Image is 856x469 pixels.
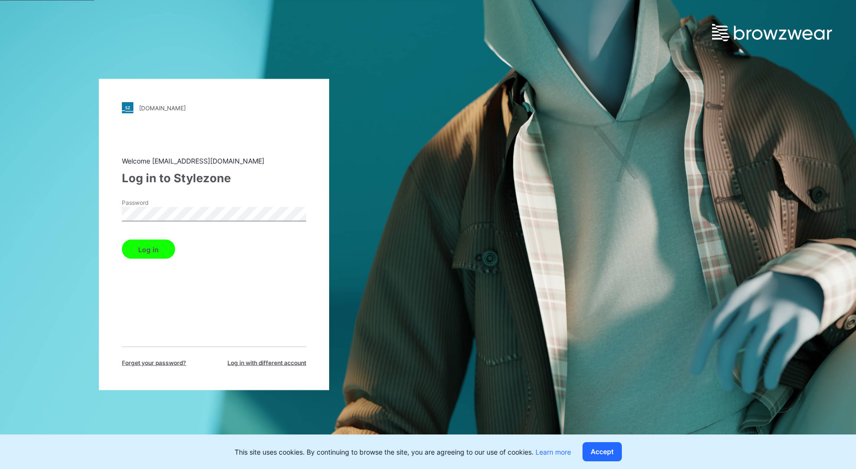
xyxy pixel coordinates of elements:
a: Learn more [535,448,571,456]
div: [DOMAIN_NAME] [139,104,186,111]
button: Accept [583,442,622,461]
p: This site uses cookies. By continuing to browse the site, you are agreeing to our use of cookies. [235,447,571,457]
label: Password [122,199,189,207]
span: Forget your password? [122,359,186,367]
span: Log in with different account [227,359,306,367]
img: stylezone-logo.562084cfcfab977791bfbf7441f1a819.svg [122,102,133,114]
div: Welcome [EMAIL_ADDRESS][DOMAIN_NAME] [122,156,306,166]
button: Log in [122,240,175,259]
div: Log in to Stylezone [122,170,306,187]
img: browzwear-logo.e42bd6dac1945053ebaf764b6aa21510.svg [712,24,832,41]
a: [DOMAIN_NAME] [122,102,306,114]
